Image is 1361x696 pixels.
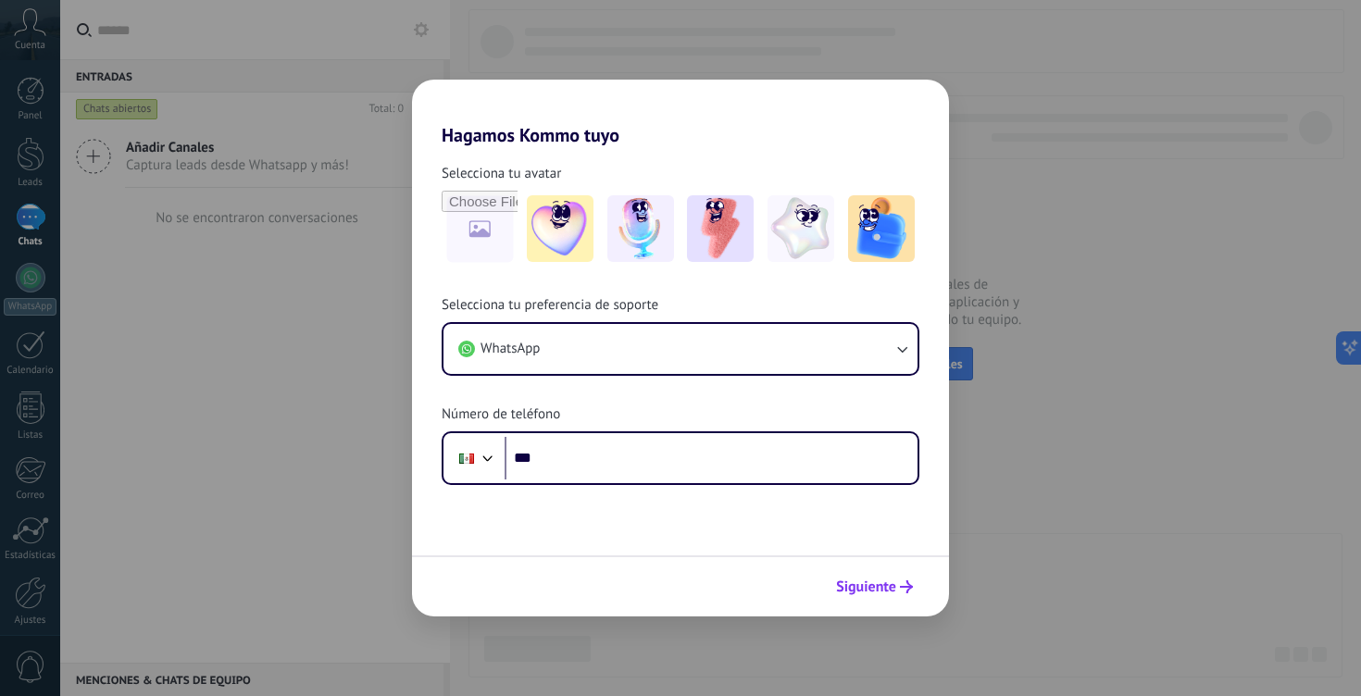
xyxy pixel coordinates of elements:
img: -3.jpeg [687,195,754,262]
span: WhatsApp [481,340,540,358]
h2: Hagamos Kommo tuyo [412,80,949,146]
img: -1.jpeg [527,195,593,262]
img: -2.jpeg [607,195,674,262]
span: Número de teléfono [442,405,560,424]
button: Siguiente [828,571,921,603]
img: -5.jpeg [848,195,915,262]
span: Siguiente [836,580,896,593]
div: Mexico: + 52 [449,439,484,478]
span: Selecciona tu avatar [442,165,561,183]
img: -4.jpeg [768,195,834,262]
button: WhatsApp [443,324,918,374]
span: Selecciona tu preferencia de soporte [442,296,658,315]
